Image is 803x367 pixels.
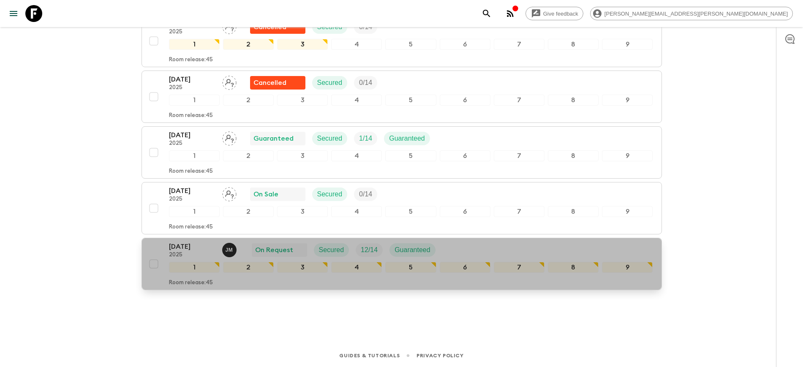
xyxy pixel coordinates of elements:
div: 1 [169,95,220,106]
p: 2025 [169,252,215,258]
div: 4 [331,150,382,161]
div: 9 [602,150,653,161]
p: Room release: 45 [169,224,213,231]
div: 4 [331,39,382,50]
div: Trip Fill [354,76,377,90]
p: 2025 [169,140,215,147]
div: 8 [548,95,599,106]
div: Secured [312,76,348,90]
p: Room release: 45 [169,112,213,119]
p: On Sale [253,189,278,199]
button: [DATE]2025Jocelyn MuñozOn RequestSecuredTrip FillGuaranteed123456789Room release:45 [142,238,662,290]
span: Assign pack leader [222,190,237,196]
button: [DATE]2025Assign pack leaderOn SaleSecuredTrip Fill123456789Room release:45 [142,182,662,234]
p: Secured [319,245,344,255]
div: 7 [494,95,544,106]
div: 9 [602,262,653,273]
div: 8 [548,150,599,161]
p: Cancelled [253,22,286,32]
div: 2 [223,262,274,273]
div: 5 [385,206,436,217]
div: 3 [277,95,328,106]
span: [PERSON_NAME][EMAIL_ADDRESS][PERSON_NAME][DOMAIN_NAME] [600,11,792,17]
div: 3 [277,262,328,273]
p: Room release: 45 [169,280,213,286]
div: Secured [312,20,348,34]
div: 5 [385,262,436,273]
div: 6 [440,206,490,217]
div: 9 [602,206,653,217]
div: 8 [548,39,599,50]
div: Secured [312,132,348,145]
p: 0 / 14 [359,189,372,199]
div: 8 [548,262,599,273]
button: search adventures [478,5,495,22]
div: Trip Fill [354,20,377,34]
div: 7 [494,150,544,161]
div: Trip Fill [354,132,377,145]
a: Privacy Policy [416,351,463,360]
div: Flash Pack cancellation [250,20,305,34]
p: 2025 [169,29,215,35]
div: Secured [312,188,348,201]
p: Secured [317,133,343,144]
div: 6 [440,262,490,273]
button: JM [222,243,238,257]
div: 4 [331,262,382,273]
div: Flash Pack cancellation [250,76,305,90]
div: 2 [223,150,274,161]
div: 2 [223,206,274,217]
div: 6 [440,39,490,50]
p: 2025 [169,84,215,91]
div: Trip Fill [354,188,377,201]
div: 3 [277,206,328,217]
span: Jocelyn Muñoz [222,245,238,252]
div: 1 [169,206,220,217]
span: Assign pack leader [222,78,237,85]
div: 1 [169,262,220,273]
p: Room release: 45 [169,168,213,175]
p: 12 / 14 [361,245,378,255]
div: 1 [169,150,220,161]
p: On Request [255,245,293,255]
p: Secured [317,22,343,32]
p: [DATE] [169,186,215,196]
div: 9 [602,39,653,50]
button: [DATE]2025Assign pack leaderFlash Pack cancellationSecuredTrip Fill123456789Room release:45 [142,15,662,67]
p: [DATE] [169,74,215,84]
span: Assign pack leader [222,22,237,29]
div: 4 [331,206,382,217]
a: Give feedback [525,7,583,20]
div: 3 [277,150,328,161]
p: 1 / 14 [359,133,372,144]
div: Secured [314,243,349,257]
div: 7 [494,206,544,217]
p: Guaranteed [389,133,425,144]
div: 4 [331,95,382,106]
p: 0 / 14 [359,78,372,88]
div: 9 [602,95,653,106]
p: Guaranteed [395,245,430,255]
button: menu [5,5,22,22]
div: 5 [385,150,436,161]
div: 8 [548,206,599,217]
span: Give feedback [539,11,583,17]
div: 3 [277,39,328,50]
div: 6 [440,150,490,161]
div: 6 [440,95,490,106]
p: 2025 [169,196,215,203]
div: 1 [169,39,220,50]
button: [DATE]2025Assign pack leaderGuaranteedSecuredTrip FillGuaranteed123456789Room release:45 [142,126,662,179]
a: Guides & Tutorials [339,351,400,360]
div: 5 [385,39,436,50]
button: [DATE]2025Assign pack leaderFlash Pack cancellationSecuredTrip Fill123456789Room release:45 [142,71,662,123]
div: 7 [494,39,544,50]
div: 2 [223,95,274,106]
p: Secured [317,189,343,199]
p: Cancelled [253,78,286,88]
p: 0 / 14 [359,22,372,32]
p: Room release: 45 [169,57,213,63]
div: Trip Fill [356,243,383,257]
div: 2 [223,39,274,50]
p: Secured [317,78,343,88]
